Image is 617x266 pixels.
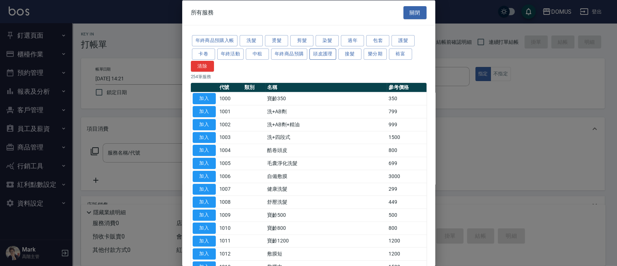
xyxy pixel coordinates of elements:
button: 加入 [193,248,216,259]
td: 1001 [218,105,243,118]
button: 染髮 [316,35,339,46]
td: 1004 [218,144,243,157]
span: 所有服務 [191,9,214,16]
button: 年終商品預購入帳 [192,35,238,46]
td: 1009 [218,208,243,221]
button: 護髮 [391,35,415,46]
td: 寶齡350 [265,92,387,105]
button: 加入 [193,210,216,221]
button: 過年 [341,35,364,46]
td: 洗+四段式 [265,131,387,144]
td: 1500 [387,131,426,144]
th: 名稱 [265,83,387,92]
td: 800 [387,221,426,235]
td: 799 [387,105,426,118]
button: 關閉 [403,6,427,19]
p: 254 筆服務 [191,73,427,80]
button: 卡卷 [192,48,215,59]
td: 1005 [218,157,243,170]
button: 加入 [193,132,216,143]
td: 1006 [218,170,243,183]
td: 800 [387,144,426,157]
td: 1010 [218,221,243,235]
td: 1000 [218,92,243,105]
button: 包套 [366,35,389,46]
td: 健康洗髮 [265,183,387,196]
button: 加入 [193,183,216,195]
td: 1002 [218,118,243,131]
td: 毛囊淨化洗髮 [265,157,387,170]
td: 洗+AB劑+精油 [265,118,387,131]
button: 加入 [193,106,216,117]
td: 敷膜短 [265,247,387,260]
button: 加入 [193,158,216,169]
button: 剪髮 [290,35,313,46]
button: 加入 [193,197,216,208]
td: 1200 [387,235,426,248]
button: 樂分期 [364,48,387,59]
td: 1011 [218,235,243,248]
button: 加入 [193,170,216,182]
th: 代號 [218,83,243,92]
td: 酷卷頭皮 [265,144,387,157]
td: 1008 [218,195,243,208]
button: 加入 [193,235,216,246]
td: 350 [387,92,426,105]
button: 年終商品預購 [271,48,307,59]
td: 299 [387,183,426,196]
td: 寶齡500 [265,208,387,221]
button: 中租 [246,48,269,59]
button: 加入 [193,119,216,130]
button: 年終活動 [217,48,244,59]
button: 清除 [191,60,214,72]
td: 1003 [218,131,243,144]
button: 加入 [193,93,216,104]
td: 寶齡1200 [265,235,387,248]
td: 449 [387,195,426,208]
td: 洗+AB劑 [265,105,387,118]
th: 參考價格 [387,83,426,92]
th: 類別 [243,83,265,92]
td: 1200 [387,247,426,260]
td: 500 [387,208,426,221]
button: 頭皮護理 [309,48,336,59]
button: 接髮 [338,48,361,59]
td: 舒壓洗髮 [265,195,387,208]
td: 999 [387,118,426,131]
button: 洗髮 [240,35,263,46]
button: 加入 [193,145,216,156]
td: 1007 [218,183,243,196]
td: 自備敷膜 [265,170,387,183]
td: 1012 [218,247,243,260]
td: 寶齡800 [265,221,387,235]
button: 燙髮 [265,35,288,46]
td: 699 [387,157,426,170]
button: 加入 [193,222,216,233]
button: 裕富 [389,48,412,59]
td: 3000 [387,170,426,183]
